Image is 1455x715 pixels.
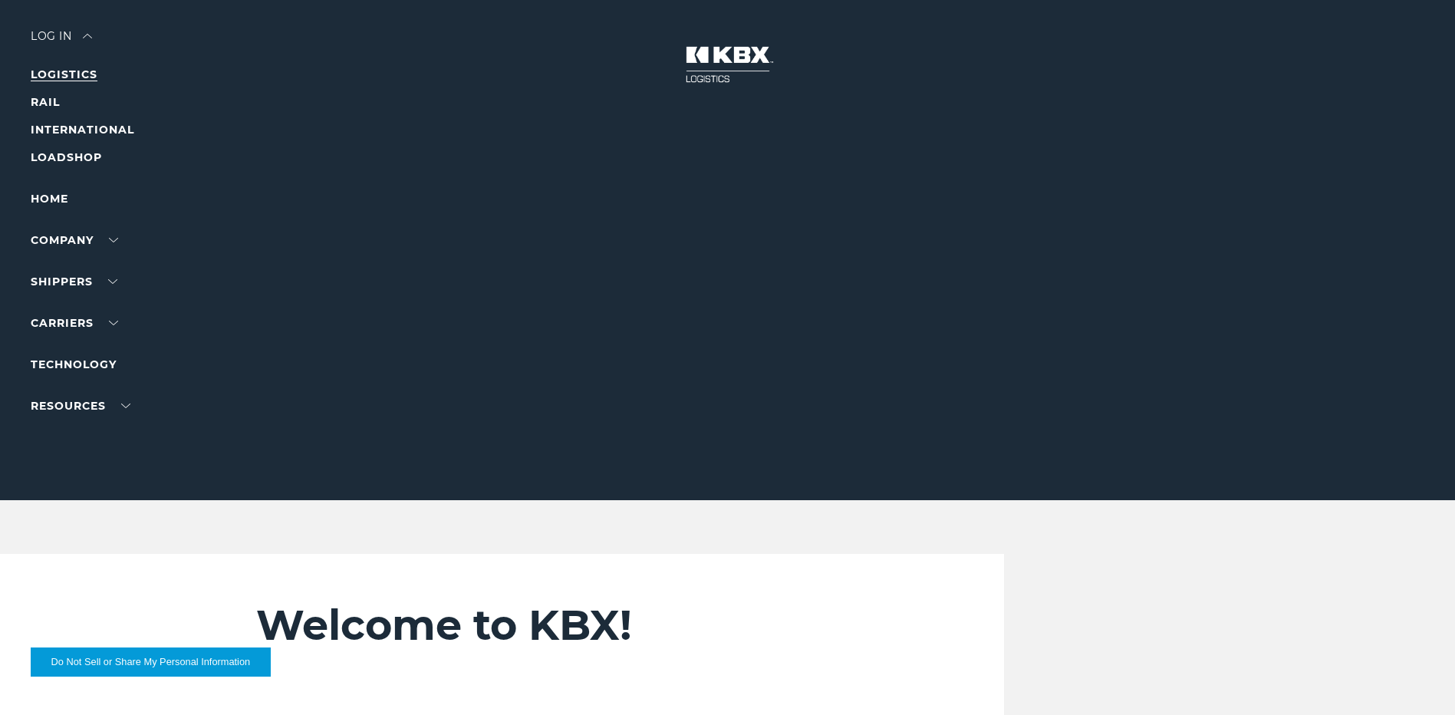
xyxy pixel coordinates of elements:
a: Company [31,233,118,247]
a: Carriers [31,316,118,330]
a: RESOURCES [31,399,130,413]
a: RAIL [31,95,60,109]
div: Log in [31,31,92,53]
a: Technology [31,357,117,371]
a: LOGISTICS [31,68,97,81]
a: LOADSHOP [31,150,102,164]
a: SHIPPERS [31,275,117,288]
img: arrow [83,34,92,38]
a: Home [31,192,68,206]
a: INTERNATIONAL [31,123,134,137]
h2: Welcome to KBX! [256,600,911,651]
img: kbx logo [670,31,785,98]
button: Do Not Sell or Share My Personal Information [31,647,271,677]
